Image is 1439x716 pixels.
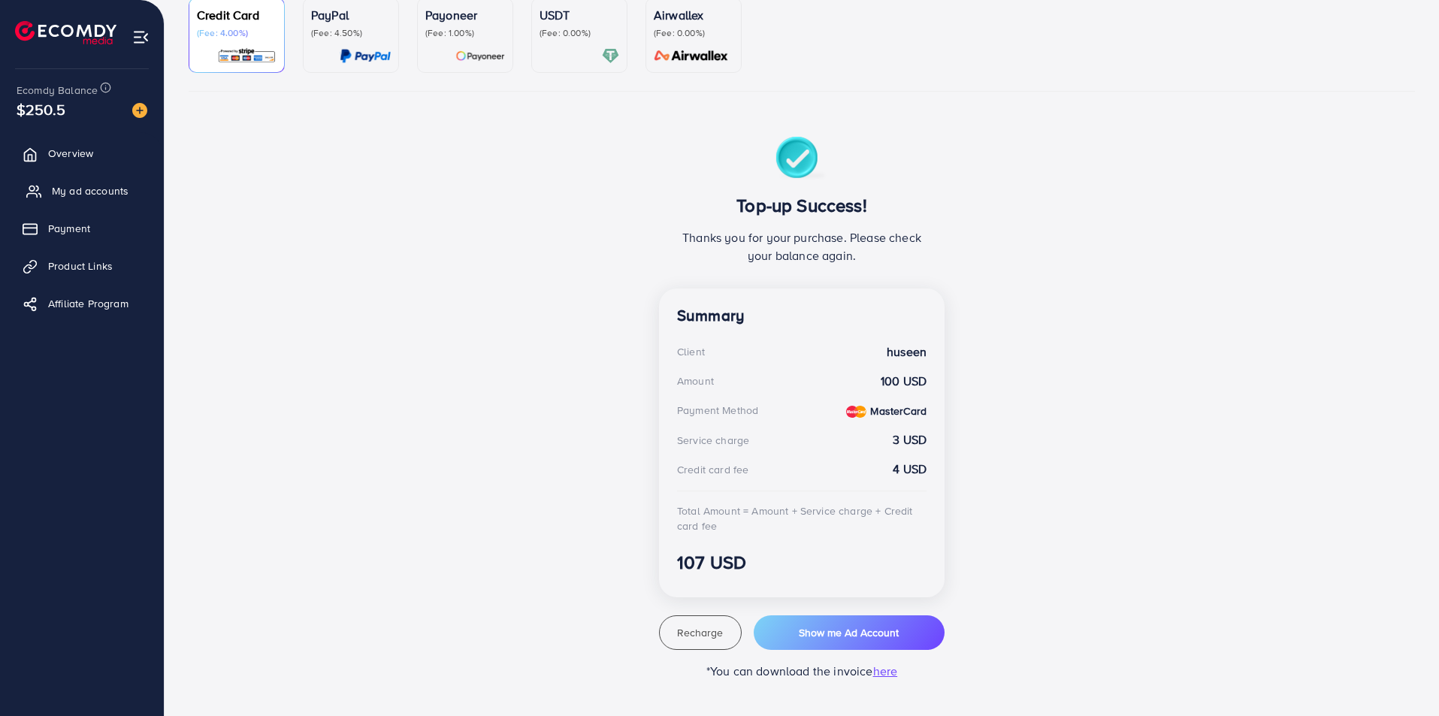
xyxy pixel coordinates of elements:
[197,6,277,24] p: Credit Card
[677,373,714,388] div: Amount
[132,29,150,46] img: menu
[799,625,899,640] span: Show me Ad Account
[425,27,505,39] p: (Fee: 1.00%)
[540,27,619,39] p: (Fee: 0.00%)
[11,138,153,168] a: Overview
[677,433,749,448] div: Service charge
[11,251,153,281] a: Product Links
[311,6,391,24] p: PayPal
[677,551,927,573] h3: 107 USD
[775,137,829,183] img: success
[677,307,927,325] h4: Summary
[48,221,90,236] span: Payment
[15,21,116,44] img: logo
[455,47,505,65] img: card
[677,403,758,418] div: Payment Method
[602,47,619,65] img: card
[893,461,927,478] strong: 4 USD
[311,27,391,39] p: (Fee: 4.50%)
[846,406,866,418] img: credit
[11,213,153,243] a: Payment
[893,431,927,449] strong: 3 USD
[677,462,748,477] div: Credit card fee
[217,47,277,65] img: card
[870,403,927,418] strong: MasterCard
[48,146,93,161] span: Overview
[425,6,505,24] p: Payoneer
[340,47,391,65] img: card
[654,6,733,24] p: Airwallex
[52,183,128,198] span: My ad accounts
[659,662,945,680] p: *You can download the invoice
[873,663,898,679] span: here
[48,296,128,311] span: Affiliate Program
[754,615,945,650] button: Show me Ad Account
[11,289,153,319] a: Affiliate Program
[887,343,927,361] strong: huseen
[649,47,733,65] img: card
[677,228,927,264] p: Thanks you for your purchase. Please check your balance again.
[17,83,98,98] span: Ecomdy Balance
[677,503,927,534] div: Total Amount = Amount + Service charge + Credit card fee
[14,89,68,129] span: $250.5
[11,176,153,206] a: My ad accounts
[677,195,927,216] h3: Top-up Success!
[48,258,113,273] span: Product Links
[677,344,705,359] div: Client
[132,103,147,118] img: image
[1375,648,1428,705] iframe: Chat
[881,373,927,390] strong: 100 USD
[654,27,733,39] p: (Fee: 0.00%)
[540,6,619,24] p: USDT
[677,625,723,640] span: Recharge
[197,27,277,39] p: (Fee: 4.00%)
[659,615,742,650] button: Recharge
